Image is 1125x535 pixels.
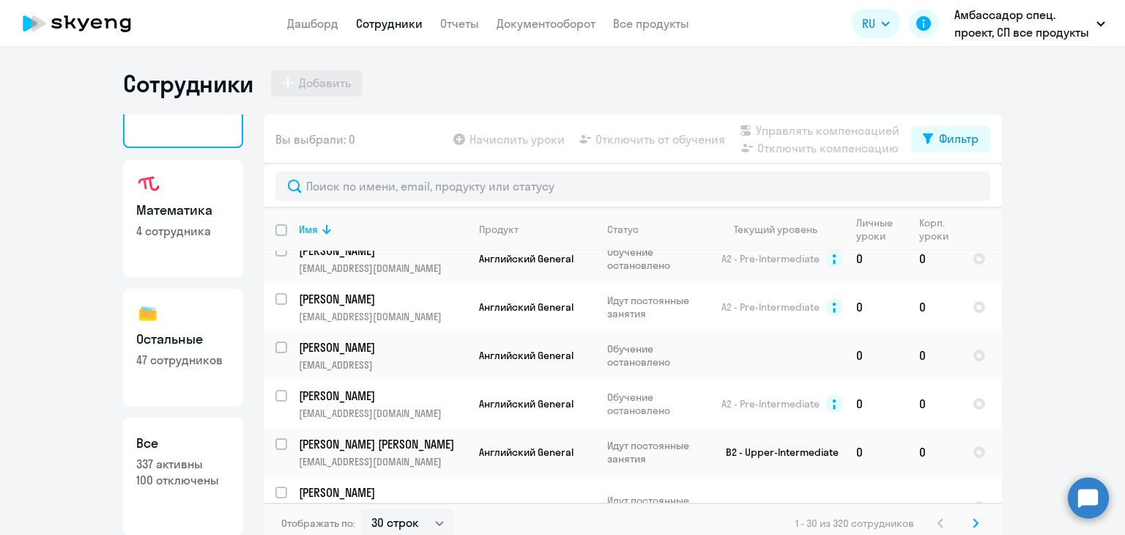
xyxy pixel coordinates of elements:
[299,388,467,404] a: [PERSON_NAME]
[844,235,907,283] td: 0
[497,16,595,31] a: Документооборот
[844,331,907,380] td: 0
[734,223,817,236] div: Текущий уровень
[136,173,160,196] img: math
[299,243,464,259] p: [PERSON_NAME]
[299,388,464,404] p: [PERSON_NAME]
[299,74,351,92] div: Добавить
[136,302,160,325] img: others
[287,16,338,31] a: Дашборд
[479,501,573,514] span: Английский General
[613,16,689,31] a: Все продукты
[356,16,423,31] a: Сотрудники
[299,339,467,355] a: [PERSON_NAME]
[299,339,464,355] p: [PERSON_NAME]
[907,331,961,380] td: 0
[607,246,708,272] p: Обучение остановлено
[720,223,844,236] div: Текущий уровень
[708,428,844,476] td: B2 - Upper-Intermediate
[123,418,243,535] a: Все337 активны100 отключены
[947,6,1113,41] button: Амбассадор спец. проект, СП все продукты
[299,310,467,323] p: [EMAIL_ADDRESS][DOMAIN_NAME]
[275,130,355,148] span: Вы выбрали: 0
[299,455,467,468] p: [EMAIL_ADDRESS][DOMAIN_NAME]
[479,446,573,459] span: Английский General
[939,130,979,147] div: Фильтр
[607,439,708,465] p: Идут постоянные занятия
[299,436,464,452] p: [PERSON_NAME] [PERSON_NAME]
[479,223,519,236] div: Продукт
[907,380,961,428] td: 0
[123,160,243,277] a: Математика4 сотрудника
[844,283,907,331] td: 0
[136,201,230,220] h3: Математика
[721,252,820,265] span: A2 - Pre-Intermediate
[844,428,907,476] td: 0
[607,294,708,320] p: Идут постоянные занятия
[136,330,230,349] h3: Остальные
[607,391,708,417] p: Обучение остановлено
[911,126,990,152] button: Фильтр
[136,434,230,453] h3: Все
[299,223,467,236] div: Имя
[795,517,914,530] span: 1 - 30 из 320 сотрудников
[136,472,230,488] p: 100 отключены
[275,171,990,201] input: Поиск по имени, email, продукту или статусу
[136,223,230,239] p: 4 сотрудника
[299,262,467,275] p: [EMAIL_ADDRESS][DOMAIN_NAME]
[919,216,960,243] div: Корп. уроки
[479,300,573,314] span: Английский General
[607,342,708,369] p: Обучение остановлено
[721,300,820,314] span: A2 - Pre-Intermediate
[862,15,875,32] span: RU
[299,436,467,452] a: [PERSON_NAME] [PERSON_NAME]
[954,6,1091,41] p: Амбассадор спец. проект, СП все продукты
[907,235,961,283] td: 0
[299,358,467,372] p: [EMAIL_ADDRESS]
[907,283,961,331] td: 0
[479,252,573,265] span: Английский General
[299,484,467,501] a: [PERSON_NAME]
[299,243,467,259] a: [PERSON_NAME]
[299,484,464,501] p: [PERSON_NAME]
[440,16,479,31] a: Отчеты
[299,407,467,420] p: [EMAIL_ADDRESS][DOMAIN_NAME]
[607,223,639,236] div: Статус
[299,223,318,236] div: Имя
[479,349,573,362] span: Английский General
[852,9,900,38] button: RU
[123,289,243,406] a: Остальные47 сотрудников
[907,428,961,476] td: 0
[281,517,355,530] span: Отображать по:
[844,380,907,428] td: 0
[136,352,230,368] p: 47 сотрудников
[271,70,363,97] button: Добавить
[136,456,230,472] p: 337 активны
[479,397,573,410] span: Английский General
[721,397,820,410] span: A2 - Pre-Intermediate
[856,216,907,243] div: Личные уроки
[607,494,708,520] p: Идут постоянные занятия
[123,69,253,98] h1: Сотрудники
[299,291,467,307] a: [PERSON_NAME]
[299,291,464,307] p: [PERSON_NAME]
